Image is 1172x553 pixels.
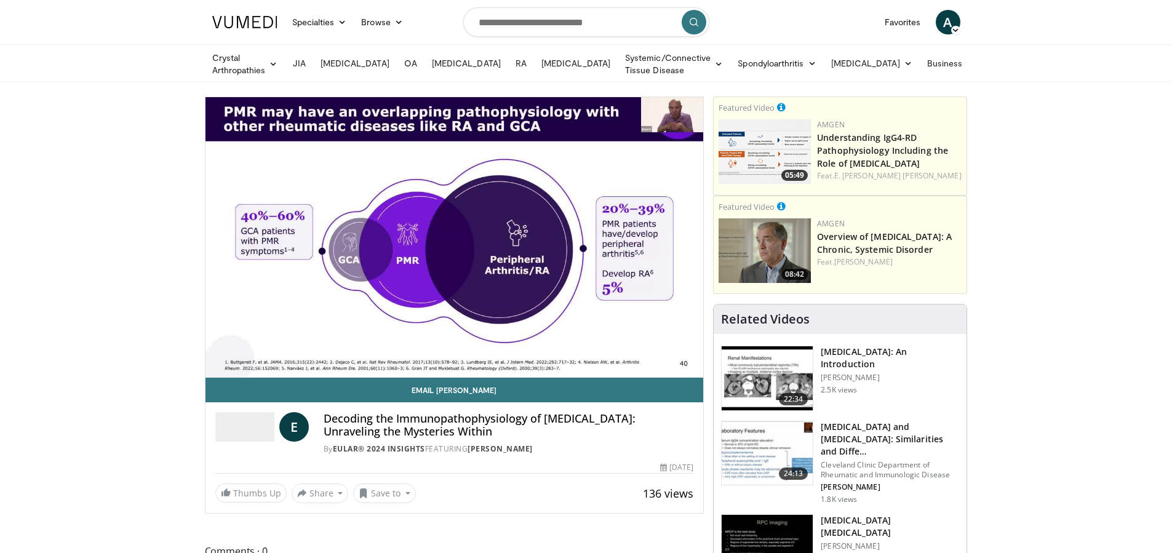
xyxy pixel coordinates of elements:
[463,7,709,37] input: Search topics, interventions
[721,346,959,411] a: 22:34 [MEDICAL_DATA]: An Introduction [PERSON_NAME] 2.5K views
[719,119,811,184] a: 05:49
[719,201,775,212] small: Featured Video
[618,52,730,76] a: Systemic/Connective Tissue Disease
[468,444,533,454] a: [PERSON_NAME]
[781,269,808,280] span: 08:42
[817,231,952,255] a: Overview of [MEDICAL_DATA]: A Chronic, Systemic Disorder
[817,170,962,181] div: Feat.
[643,486,693,501] span: 136 views
[534,51,618,76] a: [MEDICAL_DATA]
[215,412,274,442] img: EULAR® 2024 Insights
[821,373,959,383] p: [PERSON_NAME]
[821,514,959,539] h3: [MEDICAL_DATA] [MEDICAL_DATA]
[824,51,920,76] a: [MEDICAL_DATA]
[817,218,845,229] a: Amgen
[936,10,960,34] a: A
[425,51,508,76] a: [MEDICAL_DATA]
[779,467,808,480] span: 24:13
[719,218,811,283] img: 40cb7efb-a405-4d0b-b01f-0267f6ac2b93.png.150x105_q85_crop-smart_upscale.png
[781,170,808,181] span: 05:49
[719,218,811,283] a: 08:42
[817,132,948,169] a: Understanding IgG4-RD Pathophysiology Including the Role of [MEDICAL_DATA]
[660,462,693,473] div: [DATE]
[821,482,959,492] p: [PERSON_NAME]
[877,10,928,34] a: Favorites
[285,10,354,34] a: Specialties
[353,483,416,503] button: Save to
[205,378,704,402] a: Email [PERSON_NAME]
[920,51,983,76] a: Business
[821,346,959,370] h3: [MEDICAL_DATA]: An Introduction
[834,257,893,267] a: [PERSON_NAME]
[821,460,959,480] p: Cleveland Clinic Department of Rheumatic and Immunologic Disease
[821,421,959,458] h3: [MEDICAL_DATA] and [MEDICAL_DATA]: Similarities and Diffe…
[821,541,959,551] p: [PERSON_NAME]
[721,312,810,327] h4: Related Videos
[821,385,857,395] p: 2.5K views
[834,170,962,181] a: E. [PERSON_NAME] [PERSON_NAME]
[508,51,534,76] a: RA
[205,52,285,76] a: Crystal Arthropathies
[279,412,309,442] a: E
[292,483,349,503] button: Share
[215,483,287,503] a: Thumbs Up
[779,393,808,405] span: 22:34
[333,444,425,454] a: EULAR® 2024 Insights
[817,119,845,130] a: Amgen
[285,51,313,76] a: JIA
[817,257,962,268] div: Feat.
[324,412,694,439] h4: Decoding the Immunopathophysiology of [MEDICAL_DATA]: Unraveling the Mysteries Within
[722,421,813,485] img: 639ae221-5c05-4739-ae6e-a8d6e95da367.150x105_q85_crop-smart_upscale.jpg
[722,346,813,410] img: 47980f05-c0f7-4192-9362-4cb0fcd554e5.150x105_q85_crop-smart_upscale.jpg
[730,51,823,76] a: Spondyloarthritis
[719,102,775,113] small: Featured Video
[324,444,694,455] div: By FEATURING
[212,16,277,28] img: VuMedi Logo
[313,51,397,76] a: [MEDICAL_DATA]
[205,97,704,378] video-js: Video Player
[397,51,425,76] a: OA
[719,119,811,184] img: 3e5b4ad1-6d9b-4d8f-ba8e-7f7d389ba880.png.150x105_q85_crop-smart_upscale.png
[821,495,857,504] p: 1.8K views
[721,421,959,504] a: 24:13 [MEDICAL_DATA] and [MEDICAL_DATA]: Similarities and Diffe… Cleveland Clinic Department of R...
[354,10,410,34] a: Browse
